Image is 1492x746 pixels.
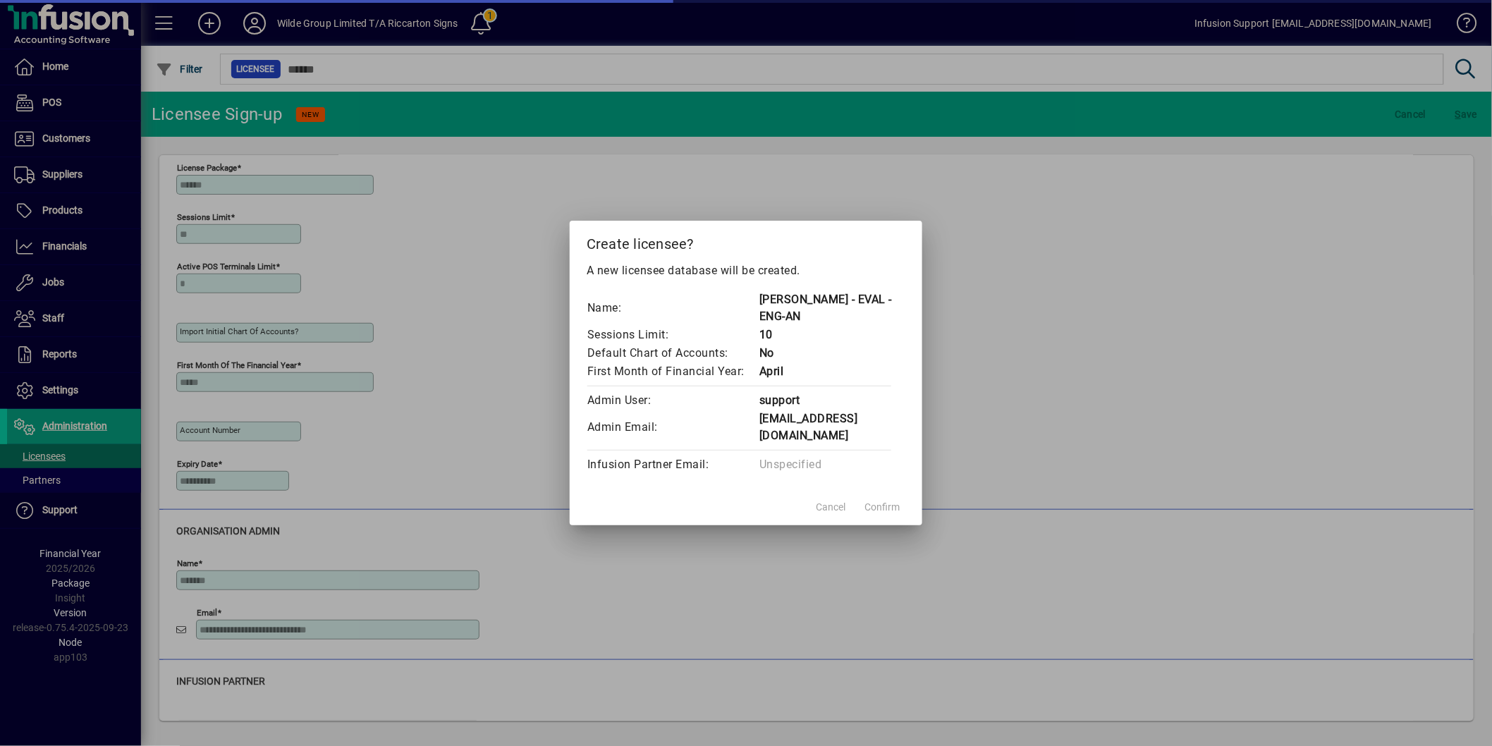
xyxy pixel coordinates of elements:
[587,455,759,474] td: Infusion Partner Email:
[587,262,905,279] p: A new licensee database will be created.
[587,344,759,362] td: Default Chart of Accounts:
[570,221,922,262] h2: Create licensee?
[587,391,759,410] td: Admin User:
[759,362,905,381] td: April
[587,291,759,326] td: Name:
[759,410,905,445] td: [EMAIL_ADDRESS][DOMAIN_NAME]
[587,362,759,381] td: First Month of Financial Year:
[587,326,759,344] td: Sessions Limit:
[587,410,759,445] td: Admin Email:
[759,344,905,362] td: No
[759,391,905,410] td: support
[759,458,822,471] span: Unspecified
[759,328,773,341] span: 10
[759,291,905,326] td: [PERSON_NAME] - EVAL - ENG-AN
